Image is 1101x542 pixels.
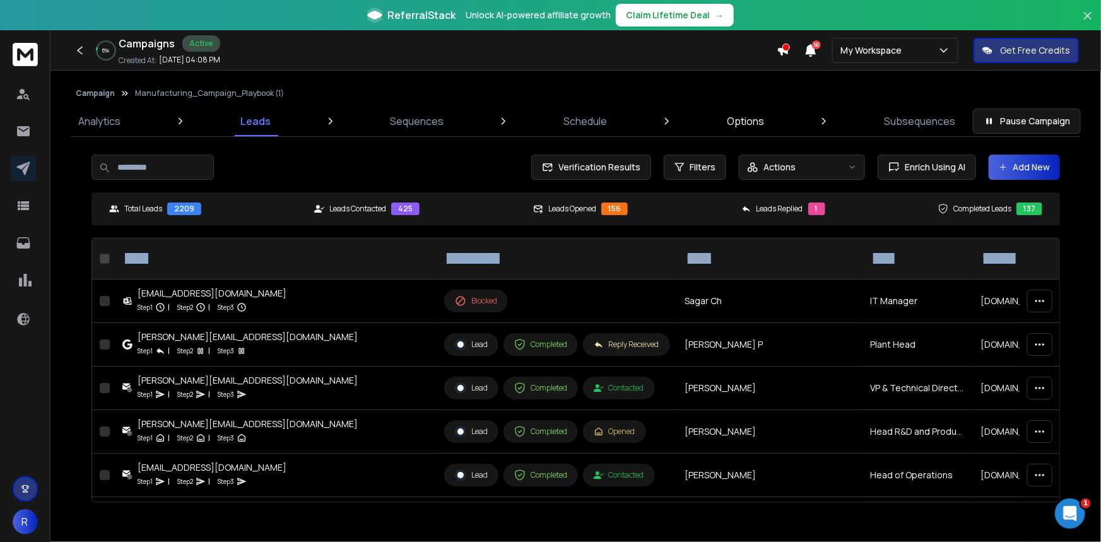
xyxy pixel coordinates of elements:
button: Pause Campaign [973,109,1081,134]
td: [PERSON_NAME] [678,367,863,410]
p: Analytics [78,114,121,129]
button: Claim Lifetime Deal→ [616,4,734,27]
div: Opened [594,427,635,437]
p: Leads Contacted [329,204,386,214]
span: 1 [1081,498,1091,509]
td: [DOMAIN_NAME] [974,323,1061,367]
p: Unlock AI-powered affiliate growth [466,9,611,21]
td: Head R&D and Product Development [863,410,974,454]
p: Step 2 [177,388,193,401]
p: Step 3 [218,345,234,357]
span: Verification Results [553,161,640,174]
td: Plant Head [863,323,974,367]
td: VP & Technical Director [863,367,974,410]
button: R [13,509,38,534]
p: | [208,432,210,444]
div: 156 [601,203,628,215]
p: | [208,475,210,488]
th: EMAIL [115,239,437,280]
p: | [208,388,210,401]
span: Enrich Using AI [900,161,965,174]
button: Verification Results [531,155,651,180]
a: Options [719,106,772,136]
p: Subsequences [884,114,955,129]
p: Leads [240,114,271,129]
div: Blocked [455,295,497,307]
p: Step 3 [218,301,234,314]
th: website [974,239,1061,280]
div: Lead [455,469,488,481]
p: Step 1 [138,475,153,488]
p: Step 1 [138,345,153,357]
div: Contacted [594,470,644,480]
div: [EMAIL_ADDRESS][DOMAIN_NAME] [138,287,286,300]
a: Analytics [71,106,128,136]
button: Close banner [1080,8,1096,38]
span: Filters [690,161,715,174]
td: [DOMAIN_NAME] [974,280,1061,323]
div: [PERSON_NAME][EMAIL_ADDRESS][DOMAIN_NAME] [138,374,358,387]
td: [DOMAIN_NAME] [974,367,1061,410]
p: Get Free Credits [1000,44,1070,57]
button: Add New [989,155,1060,180]
p: Manufacturing_Campaign_Playbook (1) [135,88,284,98]
p: Created At: [119,56,156,66]
div: 137 [1016,203,1042,215]
div: [EMAIL_ADDRESS][DOMAIN_NAME] [138,461,286,474]
div: 1 [808,203,825,215]
div: Completed [514,339,567,350]
button: Enrich Using AI [878,155,976,180]
td: [DOMAIN_NAME] [974,410,1061,454]
p: Leads Opened [548,204,596,214]
a: Subsequences [876,106,963,136]
p: Schedule [563,114,607,129]
iframe: Intercom live chat [1055,498,1085,529]
p: Step 3 [218,432,234,444]
td: Vice President Operations [863,497,974,541]
p: Step 1 [138,432,153,444]
div: Completed [514,469,567,481]
a: Schedule [556,106,615,136]
th: LEAD STATUS [437,239,678,280]
div: Completed [514,426,567,437]
th: NAME [678,239,863,280]
button: Filters [664,155,726,180]
p: Total Leads [124,204,162,214]
p: | [168,432,170,444]
td: Head of Operations [863,454,974,497]
p: Step 1 [138,301,153,314]
a: Leads [233,106,278,136]
p: Step 2 [177,432,193,444]
p: Options [727,114,764,129]
p: Leads Replied [757,204,803,214]
div: Contacted [594,383,644,393]
span: 50 [812,40,821,49]
div: 2209 [167,203,201,215]
p: Step 2 [177,345,193,357]
p: | [168,345,170,357]
td: IT Manager [863,280,974,323]
button: Campaign [76,88,115,98]
p: [DATE] 04:08 PM [159,55,220,65]
p: My Workspace [840,44,907,57]
td: [PERSON_NAME] [678,410,863,454]
div: Lead [455,382,488,394]
p: Actions [763,161,796,174]
span: → [715,9,724,21]
p: Step 3 [218,388,234,401]
td: [DOMAIN_NAME] [974,497,1061,541]
th: title [863,239,974,280]
div: 425 [391,203,420,215]
p: Step 3 [218,475,234,488]
span: ReferralStack [387,8,456,23]
p: | [168,301,170,314]
p: Step 2 [177,301,193,314]
a: Sequences [383,106,452,136]
button: Get Free Credits [974,38,1079,63]
p: | [168,388,170,401]
div: [PERSON_NAME][EMAIL_ADDRESS][DOMAIN_NAME] [138,331,358,343]
td: [PERSON_NAME] [678,454,863,497]
td: [PERSON_NAME] [678,497,863,541]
